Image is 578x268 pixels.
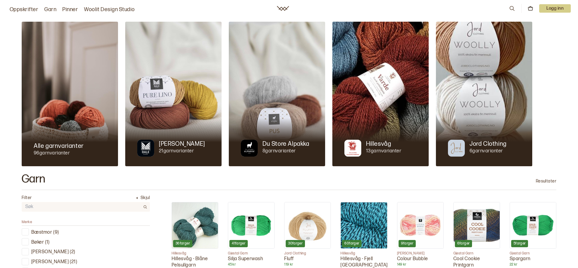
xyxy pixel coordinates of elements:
[510,251,556,256] p: Gjestal Garn
[277,6,289,11] a: Woolit
[510,262,556,267] p: 22 kr
[228,202,275,267] a: Silja Superwash41fargerGjestal GarnSilja Superwash45 kr
[31,229,52,236] p: Bæstmor
[510,256,556,262] p: Spargarn
[228,262,275,267] p: 45 kr
[31,239,44,246] p: Bøker
[22,22,118,166] img: Alle garnvarianter
[45,239,49,246] p: ( 1 )
[34,142,84,150] p: Alle garnvarianter
[457,241,470,246] p: 6 farger
[31,259,69,265] p: [PERSON_NAME]
[44,5,56,14] a: Garn
[137,140,154,157] img: Merkegarn
[284,202,331,248] img: Fluff
[22,195,32,201] p: Filter
[228,251,275,256] p: Gjestal Garn
[172,202,218,248] img: Hillesvåg - Blåne Pelsullgarn
[70,259,77,265] p: ( 21 )
[284,202,331,267] a: Fluff30fargerJord ClothingFluff119 kr
[539,4,571,13] p: Logg inn
[22,173,45,185] h2: Garn
[284,256,331,262] p: Fluff
[344,241,359,246] p: 60 farger
[288,241,303,246] p: 30 farger
[397,262,444,267] p: 149 kr
[141,195,150,201] p: Skjul
[232,241,245,246] p: 41 farger
[344,140,361,157] img: Merkegarn
[70,249,75,255] p: ( 2 )
[397,251,444,256] p: [PERSON_NAME]
[172,251,218,256] p: Hillesvåg
[436,22,532,166] img: Jord Clothing
[228,256,275,262] p: Silja Superwash
[53,229,59,236] p: ( 9 )
[397,202,444,267] a: Colour Bubble9farger[PERSON_NAME]Colour Bubble149 kr
[453,251,500,256] p: Gjestal Garn
[366,148,401,154] p: 13 garnvarianter
[470,148,507,154] p: 6 garnvarianter
[22,203,140,211] input: Søk
[448,140,465,157] img: Merkegarn
[10,5,38,14] a: Oppskrifter
[263,140,309,148] p: Du Store Alpakka
[539,4,571,13] button: User dropdown
[176,241,190,246] p: 36 farger
[31,249,69,255] p: [PERSON_NAME]
[510,202,556,267] a: Spargarn5fargerGjestal GarnSpargarn22 kr
[397,202,443,248] img: Colour Bubble
[62,5,78,14] a: Pinner
[366,140,391,148] p: Hillesvåg
[125,22,222,166] img: Dale Garn
[241,140,258,157] img: Merkegarn
[454,202,500,248] img: Cool Cookie Printgarn
[401,241,414,246] p: 9 farger
[332,22,429,166] img: Hillesvåg
[228,202,274,248] img: Silja Superwash
[263,148,309,154] p: 8 garnvarianter
[341,202,387,248] img: Hillesvåg - Fjell Sokkegarn
[397,256,444,262] p: Colour Bubble
[84,5,135,14] a: Woolit Design Studio
[22,220,32,224] span: Merke
[514,241,526,246] p: 5 farger
[284,262,331,267] p: 119 kr
[159,148,205,154] p: 21 garnvarianter
[159,140,205,148] p: [PERSON_NAME]
[229,22,325,166] img: Du Store Alpakka
[510,202,556,248] img: Spargarn
[470,140,507,148] p: Jord Clothing
[34,150,84,157] p: 96 garnvarianter
[340,251,387,256] p: Hillesvåg
[536,178,556,184] p: Resultater
[284,251,331,256] p: Jord Clothing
